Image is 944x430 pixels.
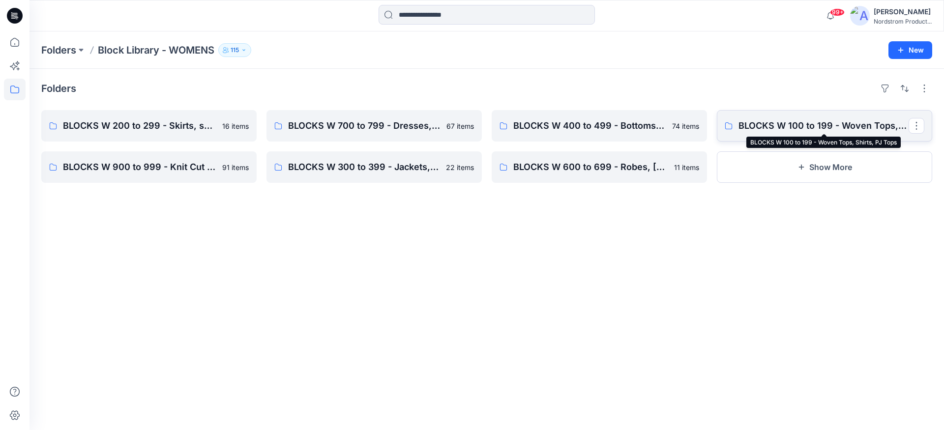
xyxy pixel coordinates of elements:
div: Nordstrom Product... [874,18,932,25]
a: BLOCKS W 100 to 199 - Woven Tops, Shirts, PJ Tops [717,110,932,142]
p: BLOCKS W 400 to 499 - Bottoms, Shorts [513,119,666,133]
h4: Folders [41,83,76,94]
p: BLOCKS W 200 to 299 - Skirts, skorts, 1/2 Slip, Full Slip [63,119,216,133]
p: BLOCKS W 900 to 999 - Knit Cut & Sew Tops [63,160,216,174]
p: Block Library - WOMENS [98,43,214,57]
a: BLOCKS W 700 to 799 - Dresses, Cami's, Gowns, Chemise67 items [266,110,482,142]
a: BLOCKS W 900 to 999 - Knit Cut & Sew Tops91 items [41,151,257,183]
a: BLOCKS W 300 to 399 - Jackets, Blazers, Outerwear, Sportscoat, Vest22 items [266,151,482,183]
p: 91 items [222,162,249,172]
a: BLOCKS W 400 to 499 - Bottoms, Shorts74 items [492,110,707,142]
img: avatar [850,6,870,26]
span: 99+ [830,8,845,16]
a: Folders [41,43,76,57]
p: BLOCKS W 300 to 399 - Jackets, Blazers, Outerwear, Sportscoat, Vest [288,160,440,174]
p: 22 items [446,162,474,172]
a: BLOCKS W 600 to 699 - Robes, [GEOGRAPHIC_DATA]11 items [492,151,707,183]
button: New [888,41,932,59]
p: BLOCKS W 600 to 699 - Robes, [GEOGRAPHIC_DATA] [513,160,668,174]
p: BLOCKS W 700 to 799 - Dresses, Cami's, Gowns, Chemise [288,119,441,133]
p: 67 items [446,121,474,131]
p: BLOCKS W 100 to 199 - Woven Tops, Shirts, PJ Tops [738,119,909,133]
p: 16 items [222,121,249,131]
button: Show More [717,151,932,183]
button: 115 [218,43,251,57]
p: 74 items [672,121,699,131]
div: [PERSON_NAME] [874,6,932,18]
p: 115 [231,45,239,56]
p: 11 items [674,162,699,172]
a: BLOCKS W 200 to 299 - Skirts, skorts, 1/2 Slip, Full Slip16 items [41,110,257,142]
